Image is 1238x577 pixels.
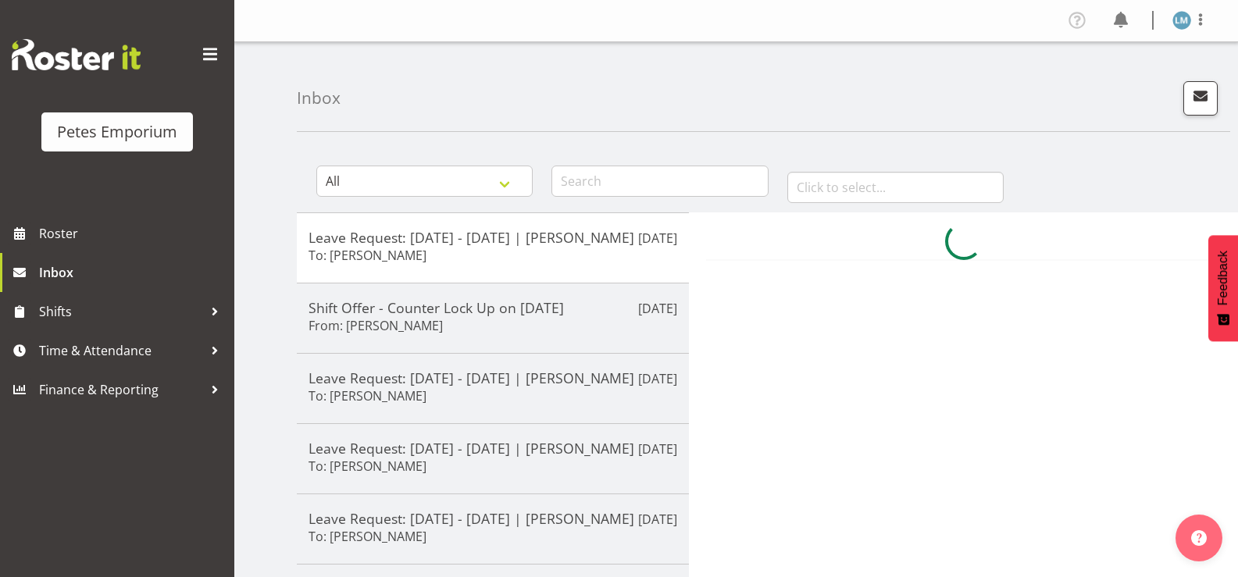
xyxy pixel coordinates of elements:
[309,529,426,544] h6: To: [PERSON_NAME]
[638,299,677,318] p: [DATE]
[309,248,426,263] h6: To: [PERSON_NAME]
[309,229,677,246] h5: Leave Request: [DATE] - [DATE] | [PERSON_NAME]
[39,300,203,323] span: Shifts
[309,369,677,386] h5: Leave Request: [DATE] - [DATE] | [PERSON_NAME]
[57,120,177,144] div: Petes Emporium
[638,229,677,248] p: [DATE]
[551,166,768,197] input: Search
[39,339,203,362] span: Time & Attendance
[12,39,141,70] img: Rosterit website logo
[309,299,677,316] h5: Shift Offer - Counter Lock Up on [DATE]
[638,369,677,388] p: [DATE]
[787,172,1004,203] input: Click to select...
[297,89,341,107] h4: Inbox
[309,510,677,527] h5: Leave Request: [DATE] - [DATE] | [PERSON_NAME]
[1216,251,1230,305] span: Feedback
[309,440,677,457] h5: Leave Request: [DATE] - [DATE] | [PERSON_NAME]
[309,458,426,474] h6: To: [PERSON_NAME]
[1208,235,1238,341] button: Feedback - Show survey
[1191,530,1207,546] img: help-xxl-2.png
[1172,11,1191,30] img: lianne-morete5410.jpg
[309,388,426,404] h6: To: [PERSON_NAME]
[638,510,677,529] p: [DATE]
[39,222,227,245] span: Roster
[309,318,443,333] h6: From: [PERSON_NAME]
[39,378,203,401] span: Finance & Reporting
[638,440,677,458] p: [DATE]
[39,261,227,284] span: Inbox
